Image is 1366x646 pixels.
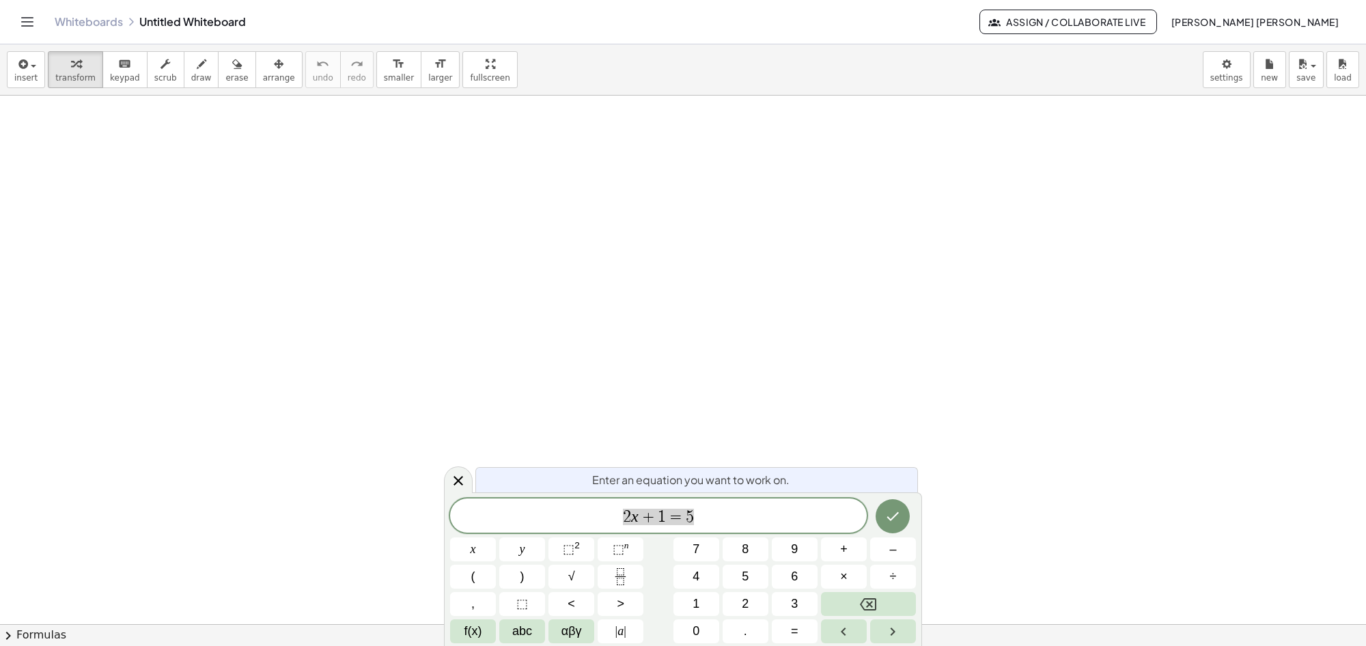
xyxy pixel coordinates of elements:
i: format_size [434,56,447,72]
button: arrange [255,51,303,88]
span: √ [568,567,575,586]
span: 6 [791,567,798,586]
button: draw [184,51,219,88]
button: Placeholder [499,592,545,616]
span: settings [1210,73,1243,83]
span: = [791,622,798,641]
span: Assign / Collaborate Live [991,16,1146,28]
span: f(x) [464,622,482,641]
span: scrub [154,73,177,83]
sup: n [624,540,629,550]
span: undo [313,73,333,83]
span: + [840,540,848,559]
span: transform [55,73,96,83]
a: Whiteboards [55,15,123,29]
sup: 2 [574,540,580,550]
span: ) [520,567,525,586]
span: | [624,624,626,638]
button: [PERSON_NAME] [PERSON_NAME] [1160,10,1350,34]
button: Functions [450,619,496,643]
button: , [450,592,496,616]
span: load [1334,73,1352,83]
button: format_sizesmaller [376,51,421,88]
span: insert [14,73,38,83]
button: Superscript [598,537,643,561]
button: Backspace [821,592,916,616]
span: 2 [623,509,631,525]
button: erase [218,51,255,88]
span: < [568,595,575,613]
span: 1 [693,595,699,613]
span: redo [348,73,366,83]
button: 1 [673,592,719,616]
button: settings [1203,51,1251,88]
button: 3 [772,592,818,616]
button: Greek alphabet [548,619,594,643]
span: 3 [791,595,798,613]
button: load [1326,51,1359,88]
button: redoredo [340,51,374,88]
button: insert [7,51,45,88]
button: Squared [548,537,594,561]
span: ⬚ [563,542,574,556]
span: 4 [693,567,699,586]
span: = [666,509,686,525]
button: keyboardkeypad [102,51,148,88]
i: redo [350,56,363,72]
button: 8 [723,537,768,561]
button: ) [499,565,545,589]
span: keypad [110,73,140,83]
button: Right arrow [870,619,916,643]
span: 7 [693,540,699,559]
span: , [471,595,475,613]
button: Greater than [598,592,643,616]
span: × [840,567,848,586]
button: x [450,537,496,561]
span: 8 [742,540,749,559]
button: Minus [870,537,916,561]
button: Times [821,565,867,589]
span: a [615,622,626,641]
button: Plus [821,537,867,561]
button: 4 [673,565,719,589]
span: y [520,540,525,559]
button: 9 [772,537,818,561]
span: + [639,509,658,525]
button: undoundo [305,51,341,88]
button: Alphabet [499,619,545,643]
i: keyboard [118,56,131,72]
i: format_size [392,56,405,72]
span: > [617,595,624,613]
span: 1 [658,509,666,525]
button: scrub [147,51,184,88]
span: ( [471,567,475,586]
button: y [499,537,545,561]
span: arrange [263,73,295,83]
button: . [723,619,768,643]
span: draw [191,73,212,83]
button: save [1289,51,1324,88]
button: 0 [673,619,719,643]
button: Equals [772,619,818,643]
button: Less than [548,592,594,616]
button: Square root [548,565,594,589]
span: x [471,540,476,559]
span: erase [225,73,248,83]
span: abc [512,622,532,641]
span: [PERSON_NAME] [PERSON_NAME] [1171,16,1339,28]
button: Absolute value [598,619,643,643]
span: . [744,622,747,641]
span: ⬚ [613,542,624,556]
span: – [889,540,896,559]
span: αβγ [561,622,582,641]
button: Fraction [598,565,643,589]
button: Assign / Collaborate Live [979,10,1158,34]
var: x [631,507,639,525]
button: fullscreen [462,51,517,88]
span: 9 [791,540,798,559]
span: 5 [742,567,749,586]
span: 2 [742,595,749,613]
span: larger [428,73,452,83]
button: 7 [673,537,719,561]
button: transform [48,51,103,88]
